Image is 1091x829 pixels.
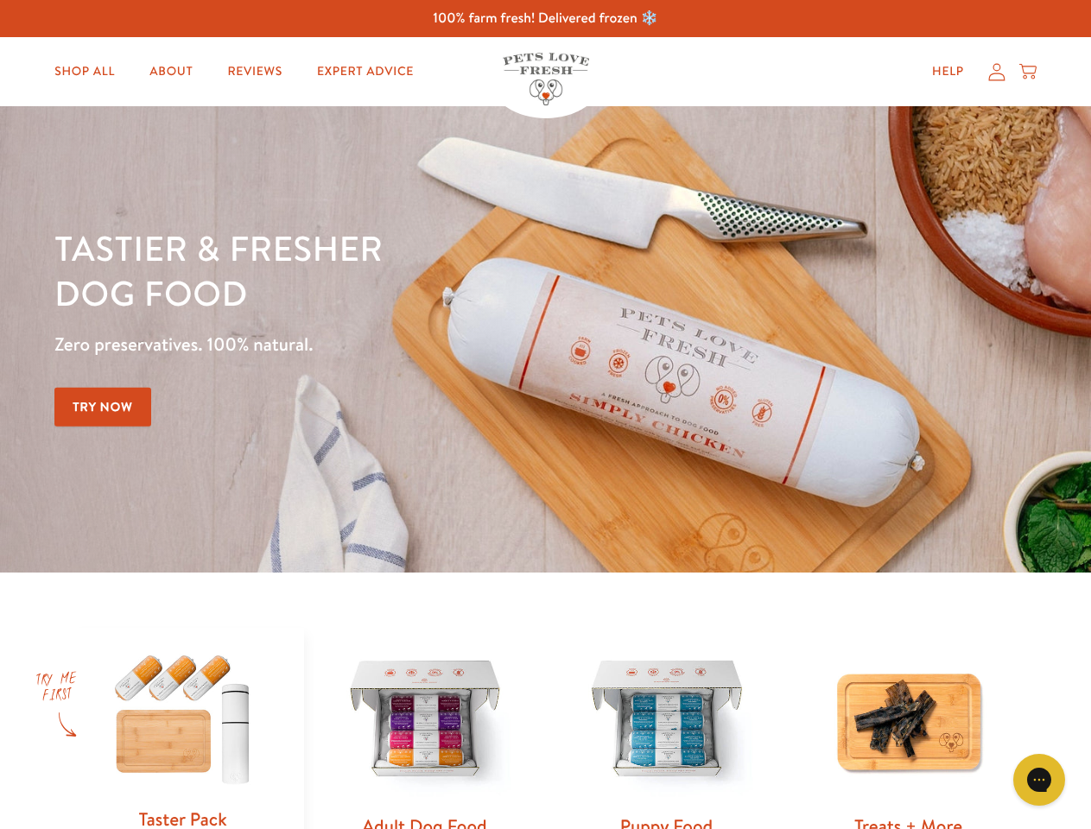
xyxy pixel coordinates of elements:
[136,54,206,89] a: About
[1005,748,1074,812] iframe: Gorgias live chat messenger
[503,53,589,105] img: Pets Love Fresh
[54,388,151,427] a: Try Now
[54,329,709,360] p: Zero preservatives. 100% natural.
[918,54,978,89] a: Help
[303,54,428,89] a: Expert Advice
[54,225,709,315] h1: Tastier & fresher dog food
[213,54,295,89] a: Reviews
[41,54,129,89] a: Shop All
